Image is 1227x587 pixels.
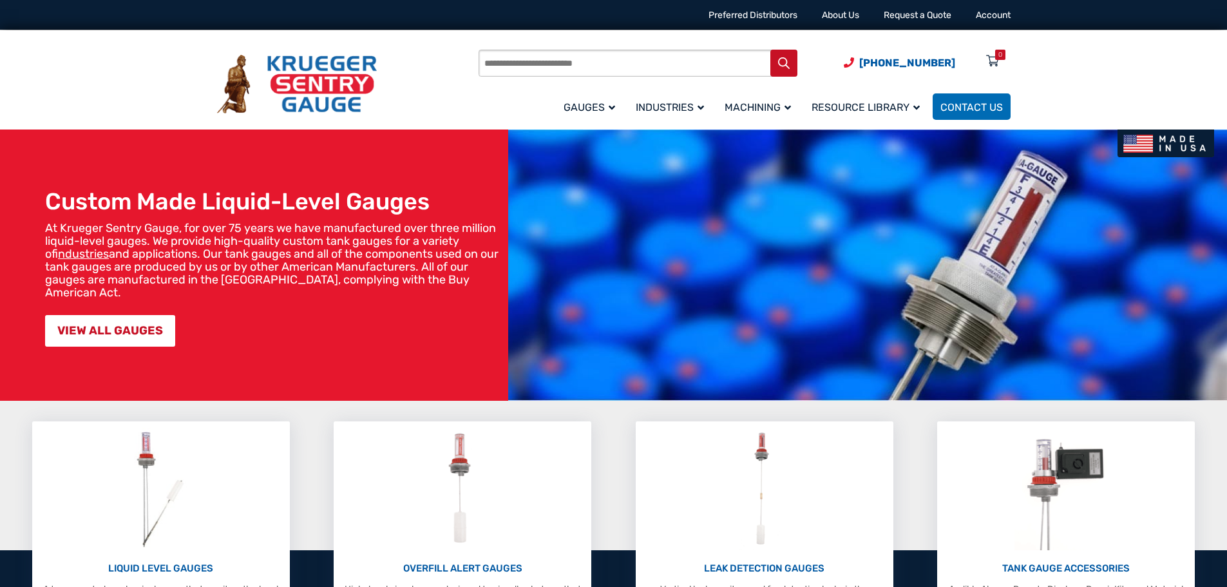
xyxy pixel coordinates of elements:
[998,50,1002,60] div: 0
[217,55,377,114] img: Krueger Sentry Gauge
[434,428,491,550] img: Overfill Alert Gauges
[884,10,951,21] a: Request a Quote
[636,101,704,113] span: Industries
[944,561,1188,576] p: TANK GAUGE ACCESSORIES
[340,561,585,576] p: OVERFILL ALERT GAUGES
[45,222,502,299] p: At Krueger Sentry Gauge, for over 75 years we have manufactured over three million liquid-level g...
[812,101,920,113] span: Resource Library
[45,188,502,215] h1: Custom Made Liquid-Level Gauges
[739,428,790,550] img: Leak Detection Gauges
[556,91,628,122] a: Gauges
[725,101,791,113] span: Machining
[642,561,887,576] p: LEAK DETECTION GAUGES
[508,130,1227,401] img: bg_hero_bannerksentry
[859,57,955,69] span: [PHONE_NUMBER]
[58,247,109,261] a: industries
[804,91,933,122] a: Resource Library
[126,428,195,550] img: Liquid Level Gauges
[564,101,615,113] span: Gauges
[933,93,1011,120] a: Contact Us
[39,561,283,576] p: LIQUID LEVEL GAUGES
[1014,428,1118,550] img: Tank Gauge Accessories
[717,91,804,122] a: Machining
[844,55,955,71] a: Phone Number (920) 434-8860
[822,10,859,21] a: About Us
[628,91,717,122] a: Industries
[1118,130,1214,157] img: Made In USA
[709,10,797,21] a: Preferred Distributors
[940,101,1003,113] span: Contact Us
[976,10,1011,21] a: Account
[45,315,175,347] a: VIEW ALL GAUGES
